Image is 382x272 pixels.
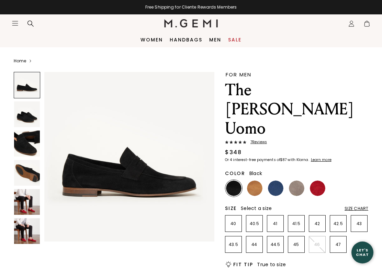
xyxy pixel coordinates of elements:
p: 45 [288,242,304,247]
img: The Sacca Uomo [14,101,40,127]
h1: The [PERSON_NAME] Uomo [225,81,368,138]
img: Navy [268,181,283,196]
span: Black [249,170,262,177]
p: 40.5 [246,221,262,226]
div: FOR MEN [226,72,368,77]
klarna-placement-style-body: with Klarna [288,157,310,162]
p: 42 [309,221,325,226]
span: True to size [257,261,286,268]
p: 40 [225,221,241,226]
img: The Sacca Uomo [14,160,40,186]
klarna-placement-style-body: Or 4 interest-free payments of [225,157,280,162]
img: The Sacca Uomo [14,218,40,244]
p: 42.5 [330,221,346,226]
img: Dark Sandstone [289,181,304,196]
a: Men [209,37,221,42]
button: Open site menu [12,20,19,27]
klarna-placement-style-cta: Learn more [311,157,332,162]
span: Select a size [241,205,272,212]
img: The Sacca Uomo [44,72,214,242]
p: 43.5 [225,242,241,247]
img: The Sacca Uomo [14,131,40,156]
p: 47 [330,242,346,247]
img: Luggage [247,181,262,196]
h2: Color [225,171,245,176]
span: 7 Review s [246,140,267,144]
p: 41.5 [288,221,304,226]
a: Learn more [310,158,332,162]
img: The Sacca Uomo [14,189,40,215]
img: M.Gemi [164,19,218,27]
p: 44.5 [267,242,283,247]
div: $348 [225,148,241,157]
a: 7Reviews [225,140,368,146]
a: Women [141,37,163,42]
a: Handbags [170,37,202,42]
div: Size Chart [345,206,368,211]
img: Black [226,181,241,196]
p: 43 [351,221,367,226]
p: 41 [267,221,283,226]
p: 46 [309,242,325,247]
a: Sale [228,37,241,42]
klarna-placement-style-amount: $87 [280,157,286,162]
a: Home [14,58,26,64]
h2: Fit Tip [233,262,253,267]
p: 44 [246,242,262,247]
div: Let's Chat [351,248,373,257]
img: Sunset Red [310,181,325,196]
h2: Size [225,206,237,211]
